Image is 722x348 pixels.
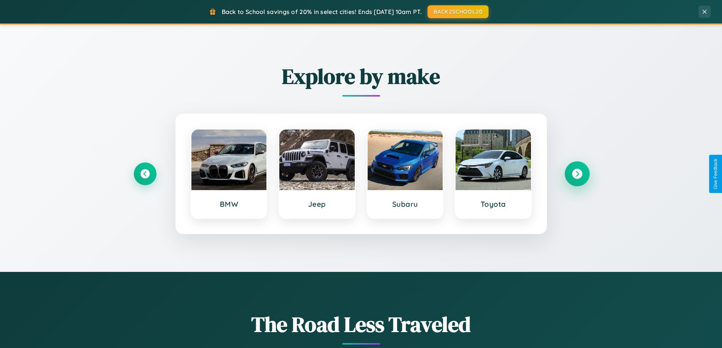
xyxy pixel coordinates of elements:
[134,62,589,91] h2: Explore by make
[222,8,422,16] span: Back to School savings of 20% in select cities! Ends [DATE] 10am PT.
[287,200,347,209] h3: Jeep
[199,200,259,209] h3: BMW
[134,310,589,339] h1: The Road Less Traveled
[375,200,435,209] h3: Subaru
[463,200,523,209] h3: Toyota
[713,159,718,189] div: Give Feedback
[428,5,489,18] button: BACK2SCHOOL20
